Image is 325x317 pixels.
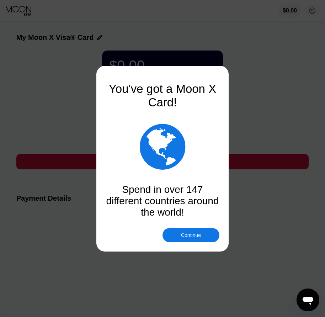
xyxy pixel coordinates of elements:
[181,232,201,238] div: Continue
[106,82,219,109] div: You've got a Moon X Card!
[106,120,219,173] div: 
[297,289,319,311] iframe: Button to launch messaging window
[106,184,219,218] div: Spend in over 147 different countries around the world!
[162,228,219,242] div: Continue
[140,120,186,173] div: 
